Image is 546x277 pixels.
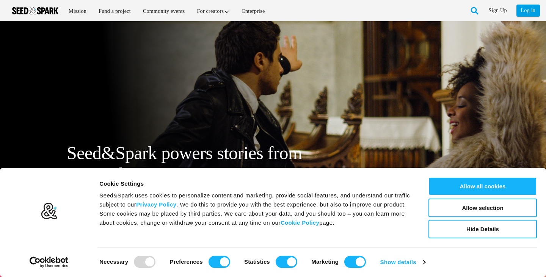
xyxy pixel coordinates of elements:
img: Seed amp; Spark [12,7,58,14]
strong: Marketing [311,258,339,265]
a: Fund a project [93,3,136,19]
a: Show details [380,257,425,268]
a: Cookie Policy [281,219,319,226]
button: Hide Details [428,220,537,238]
a: Sign Up [489,5,507,17]
a: For creators [192,3,235,19]
h1: Seed&Spark powers stories from everywhere. Anyone can participate. Everyone belongs. [67,142,356,206]
a: Privacy Policy [136,201,176,208]
strong: Statistics [244,258,270,265]
a: Enterprise [237,3,270,19]
div: Seed&Spark uses cookies to personalize content and marketing, provide social features, and unders... [99,191,411,227]
a: Log in [516,5,540,17]
button: Allow all cookies [428,177,537,196]
a: Usercentrics Cookiebot - opens in a new window [16,257,82,268]
button: Allow selection [428,199,537,217]
strong: Preferences [170,258,203,265]
img: logo [41,202,58,220]
strong: Necessary [99,258,128,265]
a: Mission [63,3,92,19]
div: Cookie Settings [99,179,411,188]
a: Community events [138,3,190,19]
